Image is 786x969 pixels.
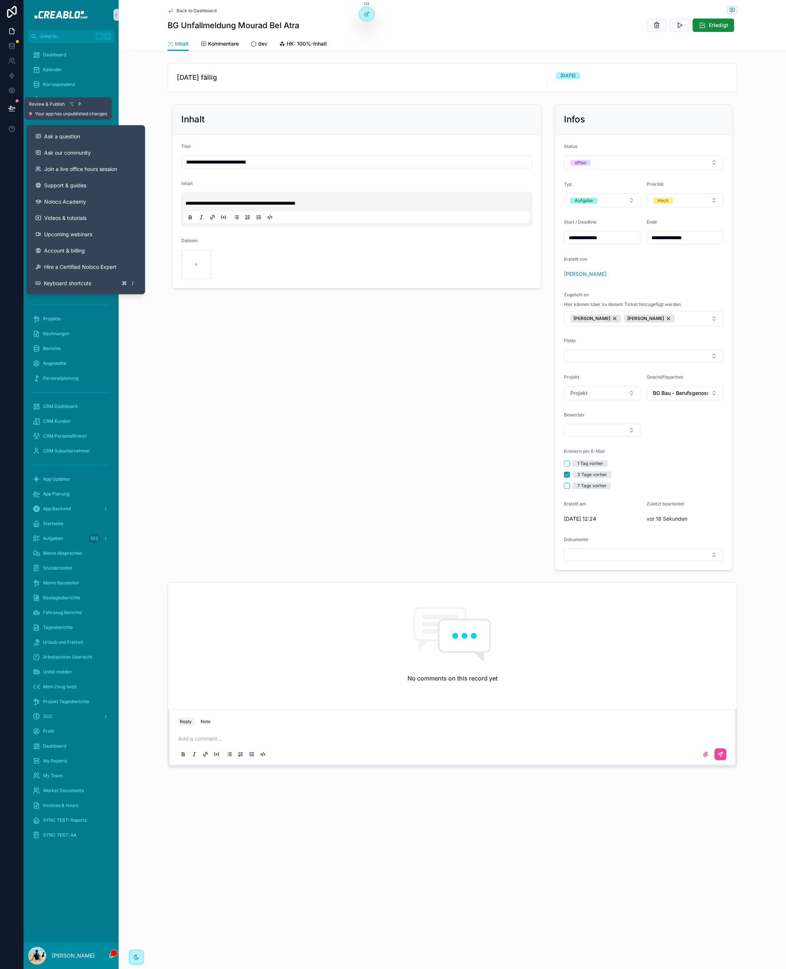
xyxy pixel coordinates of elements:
span: Dashboard [43,52,66,58]
span: Kalender [43,67,62,73]
a: Personalplanung [28,372,114,385]
a: Urlaub und Freizeit [28,636,114,649]
span: Stundenzettel [43,565,72,571]
h2: Infos [564,113,585,125]
h2: No comments on this record yet [407,674,498,683]
span: Worker Documents [43,788,84,794]
span: My Team [43,773,63,779]
span: Erstellt von [564,256,587,262]
a: Dashboard [28,48,114,62]
a: SYNC TEST: AA [28,828,114,842]
a: Projekte [28,312,114,326]
div: 103 [88,534,100,543]
button: Select Button [564,193,641,207]
span: Fahrzeug Berichte [43,610,82,616]
span: Erledigt [709,22,728,29]
div: 1 Tag vorher [577,460,603,467]
a: CRM Dashboard [28,400,114,413]
button: Select Button [564,548,723,561]
span: Dashboard [43,743,66,749]
div: scrollable content [24,43,119,851]
span: Join a live office hours session [44,165,117,173]
span: [PERSON_NAME] [627,316,664,322]
span: Zuletzt bearbeitet [647,501,684,507]
span: App Backend [43,506,71,512]
span: Startseite [43,521,63,527]
h2: Inhalt [181,113,205,125]
button: Jump to...K [28,30,114,43]
span: [PERSON_NAME] [574,316,610,322]
span: Urlaub und Freizeit [43,639,83,645]
span: HK: 100%-Inhalt [287,40,327,47]
button: Ask a question [29,128,142,145]
span: Hire a Certified Noloco Expert [44,263,116,271]
button: Hire a Certified Noloco Expert [29,259,142,275]
a: App Updates [28,472,114,486]
span: Dateien [181,238,198,243]
span: Tagesberichte [43,624,73,630]
span: Projekt [570,389,588,397]
a: Worker Documents [28,784,114,797]
span: Invoices & Hours [43,802,78,808]
span: Rechnungen [43,331,69,337]
a: Firma [28,93,114,106]
a: Bautagesberichte [28,591,114,604]
a: Projekt Tagesberichte [28,695,114,708]
a: dev [251,37,267,52]
a: Noloco Academy [29,194,142,210]
span: / [129,280,135,286]
a: Unfall melden [28,665,114,679]
a: Aufgaben103 [28,532,114,545]
span: Your app has unpublished changes [35,111,107,117]
button: Select Button [564,386,641,400]
a: SYNC TEST: Reports [28,814,114,827]
span: Bewerber [564,412,585,418]
span: SYNC TEST: Reports [43,817,87,823]
p: vor 18 Sekunden [647,515,687,523]
span: Angestellte [43,360,66,366]
span: My Reports [43,758,67,764]
div: offen [575,160,586,166]
span: Inhalt [181,181,193,186]
span: Bautagesberichte [43,595,80,601]
button: Select Button [564,155,723,169]
span: Jump to... [40,33,93,39]
a: CRM Subunternehmer [28,444,114,458]
span: Upcoming webinars [44,231,92,238]
span: SYNC TEST: AA [43,832,76,838]
button: Keyboard shortcuts/ [29,275,142,291]
span: CRM Kunden [43,418,70,424]
a: My Reports [28,754,114,768]
span: Geschäftspartner [647,374,684,380]
a: Profil [28,725,114,738]
button: Unselect 13 [570,314,621,323]
span: CRM Personalfirmen [43,433,87,439]
span: Firma [43,96,55,102]
div: 3 Tage vorher [577,471,607,478]
a: Kommentare [201,37,239,52]
div: 7 Tage vorher [577,482,607,489]
span: Ende [647,219,657,225]
a: Korrespondenz [28,78,114,91]
a: HK: 100%-Inhalt [279,37,327,52]
a: Controlling [28,122,114,136]
a: Back to Dashboard [168,8,217,14]
span: Zugeteilt an [564,292,589,297]
button: Select Button [647,386,723,400]
span: Videos & tutorials [44,214,86,222]
span: Erstellt am [564,501,586,507]
span: App Planung [43,491,69,497]
span: Korrespondenz [43,82,75,88]
span: Unfall melden [43,669,72,675]
a: Mein Zeug (wip) [28,680,114,693]
a: Dashboard [28,739,114,753]
span: Hier können User zu diesem Ticket hinzugefügt werden. [564,301,682,307]
button: Select Button [564,350,723,362]
button: Unselect 3513 [624,314,675,323]
span: Dokumente [564,537,588,542]
span: Account & billing [44,247,85,254]
a: My Team [28,769,114,782]
span: [DATE] fällig [177,72,538,83]
span: Ask a question [44,133,80,140]
span: App Updates [43,476,70,482]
